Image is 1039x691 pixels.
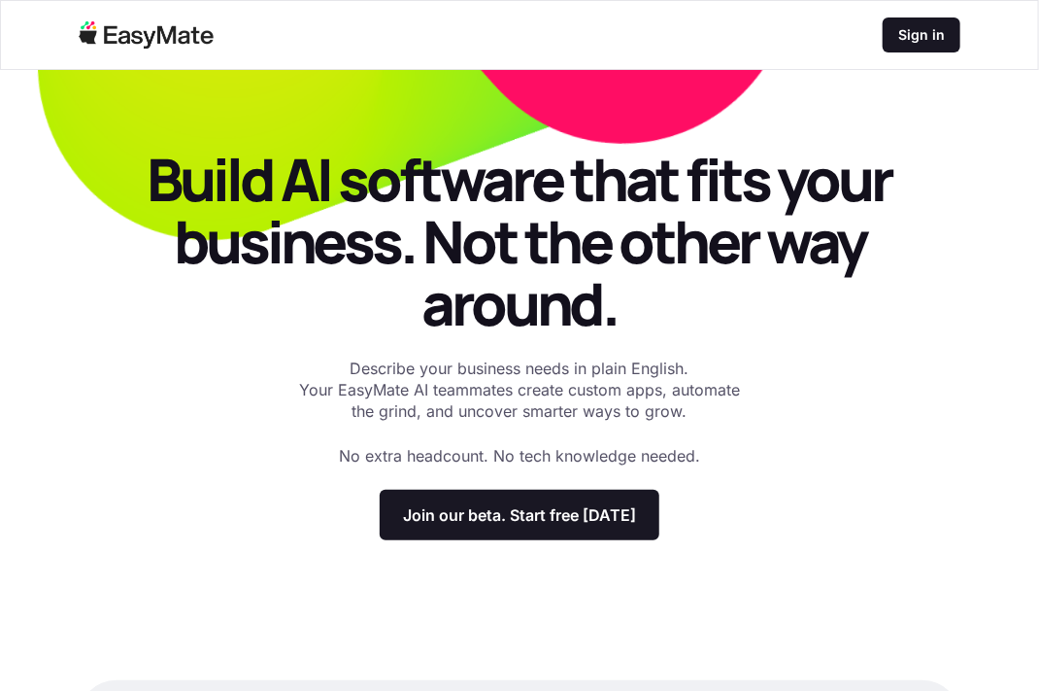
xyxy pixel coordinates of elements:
[898,25,945,45] p: Sign in
[403,505,636,525] p: Join our beta. Start free [DATE]
[339,445,700,466] p: No extra headcount. No tech knowledge needed.
[380,490,659,540] a: Join our beta. Start free [DATE]
[883,17,960,52] a: Sign in
[286,358,753,422] p: Describe your business needs in plain English. Your EasyMate AI teammates create custom apps, aut...
[78,148,961,334] p: Build AI software that fits your business. Not the other way around.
